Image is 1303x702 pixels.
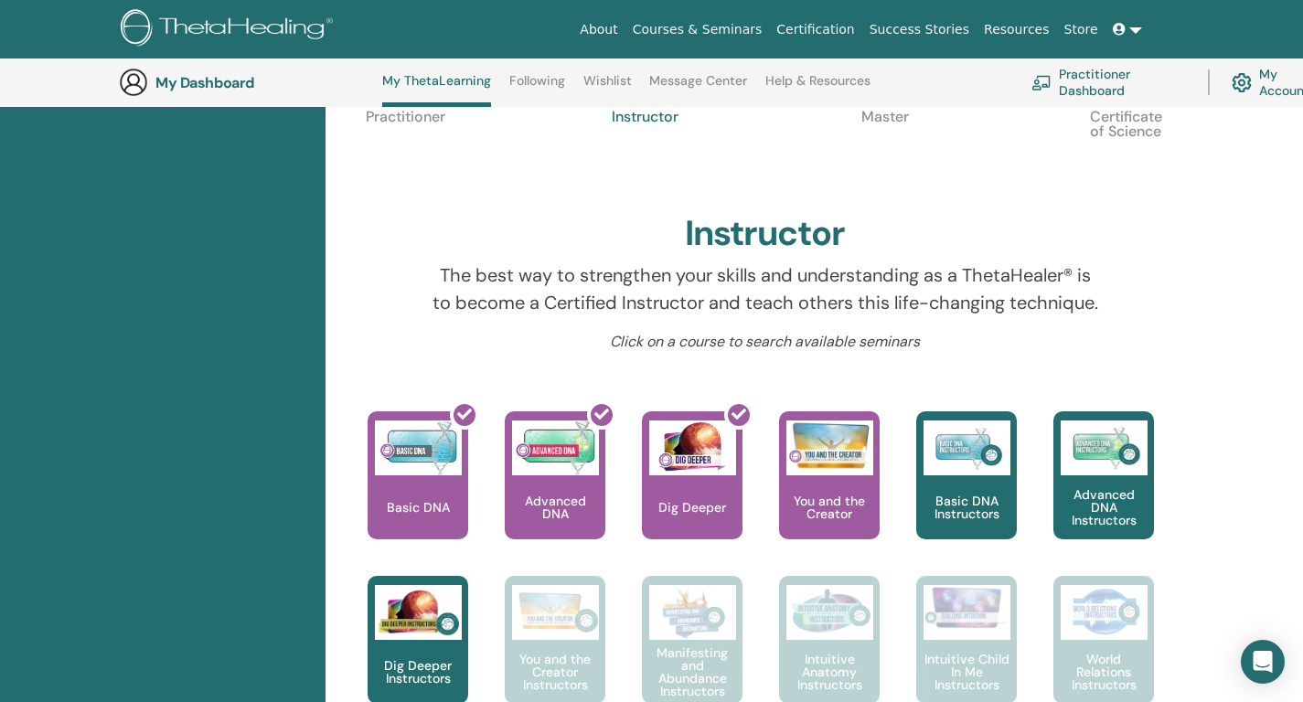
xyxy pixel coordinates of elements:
img: chalkboard-teacher.svg [1031,75,1052,90]
p: Instructor [606,110,683,186]
p: The best way to strengthen your skills and understanding as a ThetaHealer® is to become a Certifi... [429,261,1102,316]
p: Advanced DNA Instructors [1053,488,1154,526]
a: You and the Creator You and the Creator [779,411,880,576]
a: Advanced DNA Instructors Advanced DNA Instructors [1053,411,1154,576]
img: World Relations Instructors [1061,585,1148,640]
a: Advanced DNA Advanced DNA [505,411,605,576]
a: Success Stories [862,13,977,47]
p: Intuitive Anatomy Instructors [779,653,880,691]
p: Basic DNA Instructors [916,495,1017,520]
a: Help & Resources [765,73,870,102]
p: Advanced DNA [505,495,605,520]
a: About [572,13,625,47]
img: generic-user-icon.jpg [119,68,148,97]
a: Courses & Seminars [625,13,770,47]
p: You and the Creator Instructors [505,653,605,691]
a: Certification [769,13,861,47]
img: Intuitive Child In Me Instructors [924,585,1010,630]
img: You and the Creator Instructors [512,585,599,640]
a: Practitioner Dashboard [1031,62,1186,102]
p: Intuitive Child In Me Instructors [916,653,1017,691]
img: You and the Creator [786,420,873,471]
a: Basic DNA Instructors Basic DNA Instructors [916,411,1017,576]
a: Dig Deeper Dig Deeper [642,411,742,576]
a: Store [1057,13,1105,47]
a: Following [509,73,565,102]
img: Advanced DNA Instructors [1061,420,1148,475]
a: My ThetaLearning [382,73,491,107]
p: Manifesting and Abundance Instructors [642,646,742,697]
a: Wishlist [583,73,632,102]
a: Basic DNA Basic DNA [368,411,468,576]
p: Practitioner [366,110,443,186]
p: Certificate of Science [1087,110,1164,186]
p: World Relations Instructors [1053,653,1154,691]
img: cog.svg [1232,69,1252,97]
img: logo.png [121,9,339,50]
img: Dig Deeper Instructors [375,585,462,640]
p: You and the Creator [779,495,880,520]
p: Master [847,110,924,186]
p: Dig Deeper [651,501,733,514]
h2: Instructor [685,213,845,255]
a: Message Center [649,73,747,102]
img: Basic DNA Instructors [924,420,1010,475]
img: Manifesting and Abundance Instructors [649,585,736,640]
img: Dig Deeper [649,420,736,475]
a: Resources [977,13,1057,47]
h3: My Dashboard [155,74,338,91]
img: Intuitive Anatomy Instructors [786,585,873,640]
p: Click on a course to search available seminars [429,331,1102,353]
div: Open Intercom Messenger [1241,640,1285,684]
p: Dig Deeper Instructors [368,659,468,685]
img: Advanced DNA [512,420,599,475]
img: Basic DNA [375,420,462,475]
